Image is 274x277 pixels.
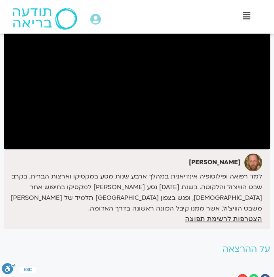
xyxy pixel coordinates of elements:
[13,8,77,30] img: תודעה בריאה
[185,215,262,222] a: הצטרפות לרשימת תפוצה
[6,171,262,214] p: למד רפואה ופילוסופיה אינדיאנית במהלך ארבע שנות מסע במקסיקו וארצות הברית, בקרב שבט הוויצ’ול והלקוט...
[244,154,262,171] img: תומר פיין
[4,244,270,254] h2: על ההרצאה
[189,158,240,167] strong: [PERSON_NAME]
